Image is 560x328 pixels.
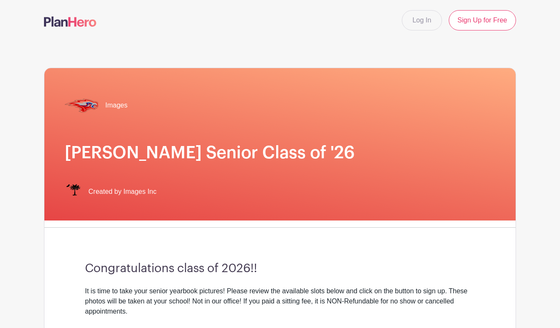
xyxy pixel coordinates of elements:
[65,183,82,200] img: IMAGES%20logo%20transparenT%20PNG%20s.png
[65,143,495,163] h1: [PERSON_NAME] Senior Class of '26
[65,88,99,122] img: hammond%20transp.%20(1).png
[85,286,475,327] div: It is time to take your senior yearbook pictures! Please review the available slots below and cli...
[85,262,475,276] h3: Congratulations class of 2026!!
[44,17,96,27] img: logo-507f7623f17ff9eddc593b1ce0a138ce2505c220e1c5a4e2b4648c50719b7d32.svg
[105,100,127,110] span: Images
[88,187,156,197] span: Created by Images Inc
[449,10,516,30] a: Sign Up for Free
[402,10,442,30] a: Log In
